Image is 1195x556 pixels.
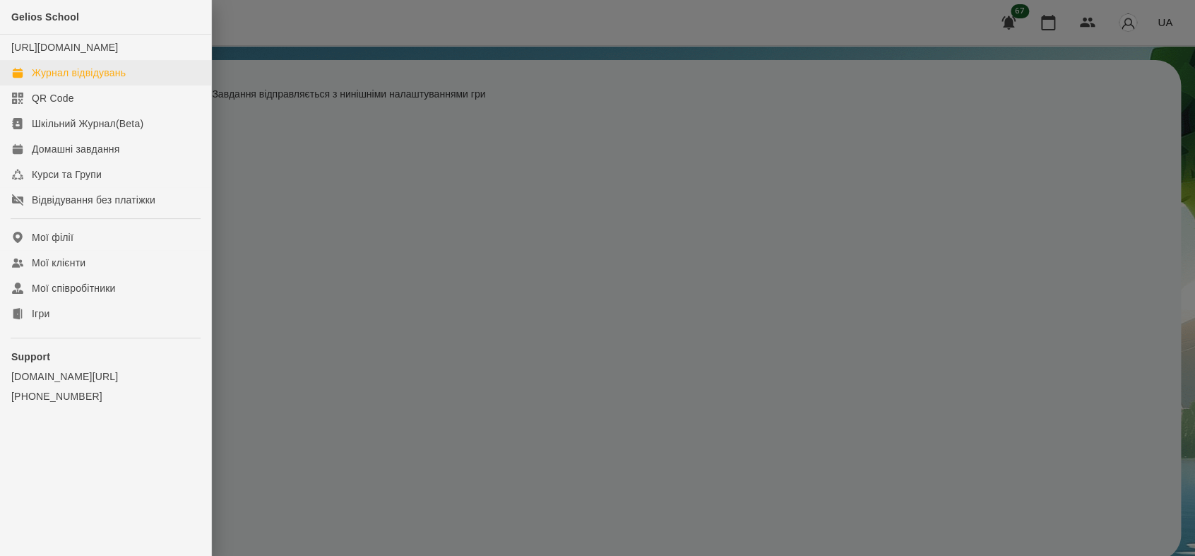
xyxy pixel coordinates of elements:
[32,91,74,105] div: QR Code
[32,230,73,244] div: Мої філії
[11,42,118,53] a: [URL][DOMAIN_NAME]
[32,193,155,207] div: Відвідування без платіжки
[11,389,200,403] a: [PHONE_NUMBER]
[11,11,79,23] span: Gelios School
[32,142,119,156] div: Домашні завдання
[32,307,49,321] div: Ігри
[32,256,85,270] div: Мої клієнти
[32,117,143,131] div: Шкільний Журнал(Beta)
[32,281,116,295] div: Мої співробітники
[11,369,200,384] a: [DOMAIN_NAME][URL]
[32,167,102,182] div: Курси та Групи
[32,66,126,80] div: Журнал відвідувань
[11,350,200,364] p: Support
